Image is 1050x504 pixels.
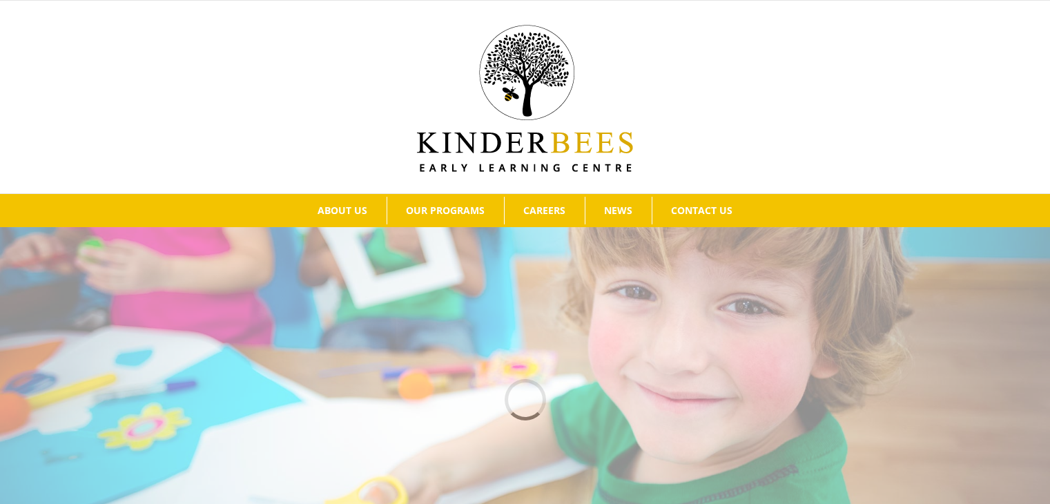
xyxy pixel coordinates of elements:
span: ABOUT US [318,206,367,215]
a: CAREERS [505,197,585,224]
span: OUR PROGRAMS [406,206,485,215]
nav: Main Menu [21,194,1029,227]
img: Kinder Bees Logo [417,25,633,172]
span: CAREERS [523,206,565,215]
a: CONTACT US [652,197,752,224]
a: ABOUT US [299,197,387,224]
span: NEWS [604,206,632,215]
a: NEWS [585,197,652,224]
span: CONTACT US [671,206,732,215]
a: OUR PROGRAMS [387,197,504,224]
